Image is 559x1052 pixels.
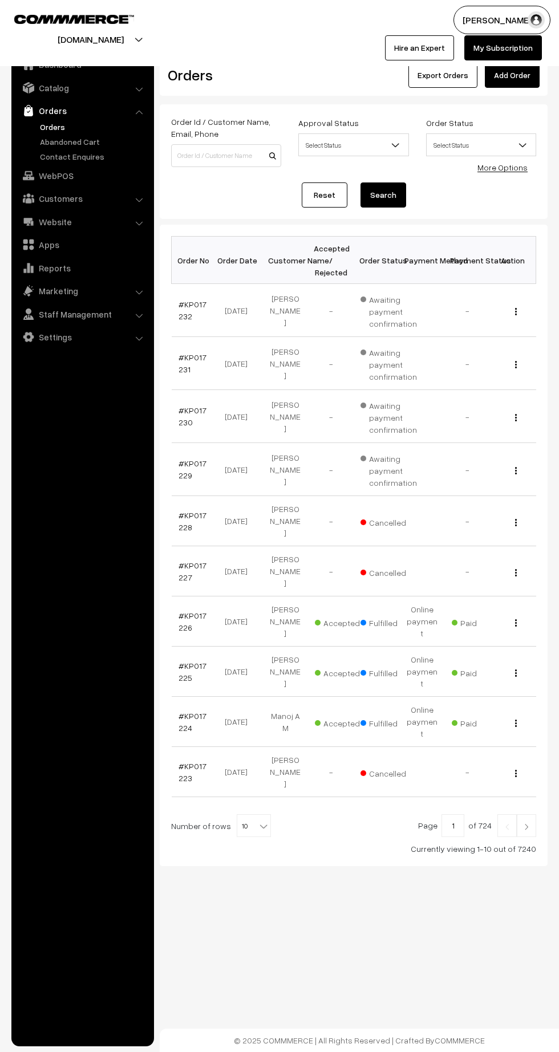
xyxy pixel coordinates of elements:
[515,569,517,576] img: Menu
[179,352,206,374] a: #KP017231
[217,390,262,443] td: [DATE]
[426,133,536,156] span: Select Status
[360,564,418,579] span: Cancelled
[445,390,491,443] td: -
[315,614,372,629] span: Accepted
[515,720,517,727] img: Menu
[14,188,150,209] a: Customers
[217,546,262,596] td: [DATE]
[308,337,354,390] td: -
[515,770,517,777] img: Menu
[262,747,308,797] td: [PERSON_NAME]
[464,35,542,60] a: My Subscription
[217,747,262,797] td: [DATE]
[515,308,517,315] img: Menu
[179,661,206,683] a: #KP017225
[515,467,517,474] img: Menu
[298,117,359,129] label: Approval Status
[515,519,517,526] img: Menu
[171,144,281,167] input: Order Id / Customer Name / Customer Email / Customer Phone
[14,327,150,347] a: Settings
[445,496,491,546] td: -
[408,63,477,88] button: Export Orders
[262,237,308,284] th: Customer Name
[262,496,308,546] td: [PERSON_NAME]
[14,234,150,255] a: Apps
[37,136,150,148] a: Abandoned Cart
[168,66,280,84] h2: Orders
[308,443,354,496] td: -
[14,165,150,186] a: WebPOS
[37,151,150,163] a: Contact Enquires
[14,212,150,232] a: Website
[315,714,372,729] span: Accepted
[528,11,545,29] img: user
[435,1035,485,1045] a: COMMMERCE
[308,390,354,443] td: -
[217,284,262,337] td: [DATE]
[445,546,491,596] td: -
[468,821,492,830] span: of 724
[515,619,517,627] img: Menu
[515,361,517,368] img: Menu
[179,611,206,632] a: #KP017226
[262,697,308,747] td: Manoj A M
[171,843,536,855] div: Currently viewing 1-10 out of 7240
[491,237,536,284] th: Action
[217,496,262,546] td: [DATE]
[179,405,206,427] a: #KP017230
[14,15,134,23] img: COMMMERCE
[452,664,509,679] span: Paid
[237,814,271,837] span: 10
[308,546,354,596] td: -
[445,443,491,496] td: -
[399,697,445,747] td: Online payment
[18,25,164,54] button: [DOMAIN_NAME]
[14,78,150,98] a: Catalog
[426,117,473,129] label: Order Status
[418,821,438,830] span: Page
[360,291,418,330] span: Awaiting payment confirmation
[217,337,262,390] td: [DATE]
[360,514,418,529] span: Cancelled
[262,284,308,337] td: [PERSON_NAME]
[179,761,206,783] a: #KP017223
[14,304,150,324] a: Staff Management
[179,299,206,321] a: #KP017232
[237,815,270,838] span: 10
[515,414,517,421] img: Menu
[360,664,418,679] span: Fulfilled
[360,450,418,489] span: Awaiting payment confirmation
[160,1029,559,1052] footer: © 2025 COMMMERCE | All Rights Reserved | Crafted By
[521,823,532,830] img: Right
[217,697,262,747] td: [DATE]
[354,237,399,284] th: Order Status
[485,63,540,88] a: Add Order
[179,560,206,582] a: #KP017227
[14,100,150,121] a: Orders
[308,237,354,284] th: Accepted / Rejected
[262,647,308,697] td: [PERSON_NAME]
[172,237,217,284] th: Order No
[262,443,308,496] td: [PERSON_NAME]
[171,820,231,832] span: Number of rows
[262,390,308,443] td: [PERSON_NAME]
[360,182,406,208] button: Search
[298,133,408,156] span: Select Status
[453,6,550,34] button: [PERSON_NAME]
[262,337,308,390] td: [PERSON_NAME]
[360,714,418,729] span: Fulfilled
[360,765,418,779] span: Cancelled
[360,614,418,629] span: Fulfilled
[427,135,536,155] span: Select Status
[299,135,408,155] span: Select Status
[445,284,491,337] td: -
[171,116,281,140] label: Order Id / Customer Name, Email, Phone
[502,823,512,830] img: Left
[399,237,445,284] th: Payment Method
[14,281,150,301] a: Marketing
[445,337,491,390] td: -
[217,237,262,284] th: Order Date
[308,747,354,797] td: -
[14,11,114,25] a: COMMMERCE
